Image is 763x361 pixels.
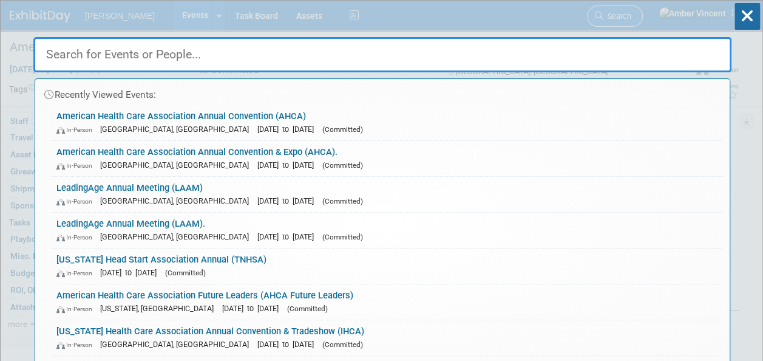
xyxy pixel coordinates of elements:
span: [GEOGRAPHIC_DATA], [GEOGRAPHIC_DATA] [100,232,255,241]
a: LeadingAge Annual Meeting (LAAM) In-Person [GEOGRAPHIC_DATA], [GEOGRAPHIC_DATA] [DATE] to [DATE] ... [50,177,724,212]
a: American Health Care Association Annual Convention (AHCA) In-Person [GEOGRAPHIC_DATA], [GEOGRAPHI... [50,105,724,140]
span: [DATE] to [DATE] [257,160,320,170]
span: (Committed) [322,340,363,349]
span: [DATE] to [DATE] [257,232,320,241]
a: [US_STATE] Head Start Association Annual (TNHSA) In-Person [DATE] to [DATE] (Committed) [50,249,724,284]
span: (Committed) [287,304,328,313]
span: [GEOGRAPHIC_DATA], [GEOGRAPHIC_DATA] [100,125,255,134]
span: (Committed) [322,125,363,134]
span: [GEOGRAPHIC_DATA], [GEOGRAPHIC_DATA] [100,340,255,349]
a: American Health Care Association Annual Convention & Expo (AHCA). In-Person [GEOGRAPHIC_DATA], [G... [50,141,724,176]
span: In-Person [56,269,98,277]
span: (Committed) [322,197,363,205]
div: Recently Viewed Events: [41,79,724,105]
span: [DATE] to [DATE] [100,268,163,277]
span: [GEOGRAPHIC_DATA], [GEOGRAPHIC_DATA] [100,196,255,205]
a: LeadingAge Annual Meeting (LAAM). In-Person [GEOGRAPHIC_DATA], [GEOGRAPHIC_DATA] [DATE] to [DATE]... [50,213,724,248]
span: In-Person [56,162,98,170]
span: [DATE] to [DATE] [257,340,320,349]
span: In-Person [56,126,98,134]
span: (Committed) [165,269,206,277]
span: In-Person [56,233,98,241]
span: [US_STATE], [GEOGRAPHIC_DATA] [100,304,220,313]
input: Search for Events or People... [33,37,731,72]
span: In-Person [56,198,98,205]
span: [DATE] to [DATE] [222,304,285,313]
span: (Committed) [322,161,363,170]
span: In-Person [56,305,98,313]
a: American Health Care Association Future Leaders (AHCA Future Leaders) In-Person [US_STATE], [GEOG... [50,284,724,320]
span: (Committed) [322,233,363,241]
span: [DATE] to [DATE] [257,125,320,134]
span: In-Person [56,341,98,349]
span: [GEOGRAPHIC_DATA], [GEOGRAPHIC_DATA] [100,160,255,170]
span: [DATE] to [DATE] [257,196,320,205]
a: [US_STATE] Health Care Association Annual Convention & Tradeshow (IHCA) In-Person [GEOGRAPHIC_DAT... [50,320,724,356]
